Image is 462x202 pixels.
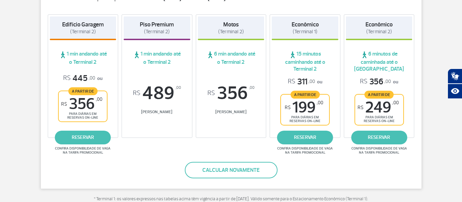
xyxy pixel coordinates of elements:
[218,28,244,35] span: (Terminal 2)
[223,21,239,28] strong: Motos
[63,73,95,84] span: 445
[68,87,98,95] span: A partir de
[276,146,334,155] span: Confira disponibilidade de vaga na tarifa promocional
[198,84,264,103] span: 356
[361,115,397,123] span: para diárias em reservas on-line
[288,76,322,87] p: ou
[292,21,319,28] strong: Econômico
[124,50,190,66] span: 1 min andando até o Terminal 2
[70,28,96,35] span: (Terminal 2)
[207,90,215,97] sup: R$
[62,21,104,28] strong: Edifício Garagem
[285,105,291,110] sup: R$
[288,76,315,87] span: 311
[358,105,363,110] sup: R$
[365,21,393,28] strong: Econômico
[360,76,391,87] span: 356
[63,73,102,84] p: ou
[140,21,174,28] strong: Piso Premium
[277,131,333,144] a: reservar
[198,50,264,66] span: 6 min andando até o Terminal 2
[364,91,394,98] span: A partir de
[358,100,399,115] span: 249
[50,50,116,66] span: 1 min andando até o Terminal 2
[448,84,462,99] button: Abrir recursos assistivos.
[366,28,392,35] span: (Terminal 2)
[96,96,102,102] sup: ,00
[317,100,323,106] sup: ,00
[198,109,264,115] span: [PERSON_NAME]
[54,146,112,155] span: Confira disponibilidade de vaga na tarifa promocional
[448,69,462,84] button: Abrir tradutor de língua de sinais.
[272,50,338,72] span: 15 minutos caminhando até o Terminal 2
[124,109,190,115] span: [PERSON_NAME]
[176,84,181,92] sup: ,00
[293,28,317,35] span: (Terminal 1)
[351,131,407,144] a: reservar
[287,115,323,123] span: para diárias em reservas on-line
[61,96,102,112] span: 356
[448,69,462,99] div: Plugin de acessibilidade da Hand Talk.
[61,101,67,107] sup: R$
[185,162,278,178] button: Calcular novamente
[346,50,413,72] span: 6 minutos de caminhada até o [GEOGRAPHIC_DATA]
[65,112,101,120] span: para diárias em reservas on-line
[285,100,323,115] span: 199
[144,28,170,35] span: (Terminal 2)
[55,131,111,144] a: reservar
[360,76,398,87] p: ou
[133,90,140,97] sup: R$
[249,84,255,92] sup: ,00
[350,146,408,155] span: Confira disponibilidade de vaga na tarifa promocional
[392,100,399,106] sup: ,00
[291,91,320,98] span: A partir de
[124,84,190,103] span: 489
